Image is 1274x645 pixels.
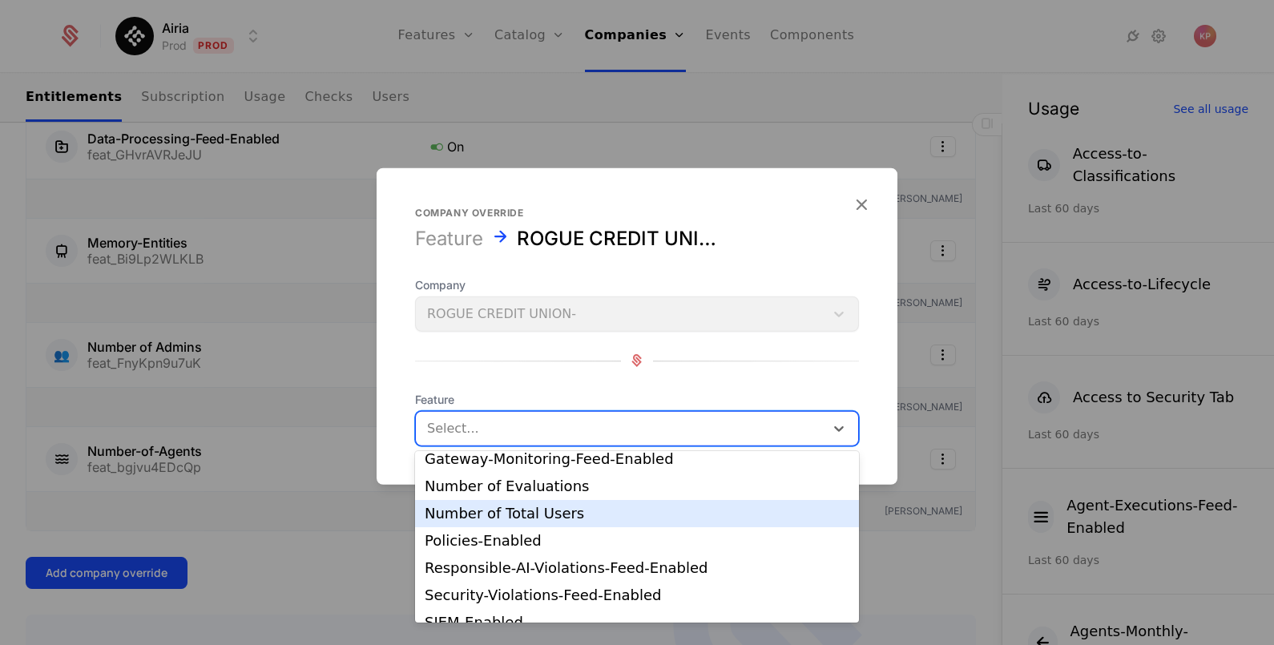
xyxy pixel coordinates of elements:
div: Security-Violations-Feed-Enabled [425,588,849,603]
div: ROGUE CREDIT UNION- [517,225,724,251]
div: Number of Evaluations [425,479,849,494]
div: SIEM-Enabled [425,615,849,630]
div: Number of Total Users [425,506,849,521]
div: Company override [415,206,859,219]
span: Company [415,276,859,292]
div: Gateway-Monitoring-Feed-Enabled [425,452,849,466]
div: Feature [415,225,483,251]
span: Feature [415,391,859,407]
div: Policies-Enabled [425,534,849,548]
div: Responsible-AI-Violations-Feed-Enabled [425,561,849,575]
